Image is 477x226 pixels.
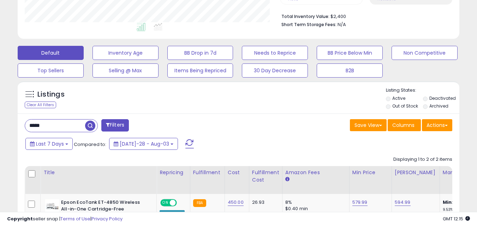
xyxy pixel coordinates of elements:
[392,95,405,101] label: Active
[392,122,415,129] span: Columns
[281,22,336,28] b: Short Term Storage Fees:
[386,87,459,94] p: Listing States:
[93,63,159,78] button: Selling @ Max
[45,199,59,213] img: 41h6P+z0BYL._SL40_.jpg
[285,199,344,206] div: 8%
[167,63,233,78] button: Items Being Repriced
[193,199,206,207] small: FBA
[228,169,246,176] div: Cost
[352,199,368,206] a: 579.99
[252,199,277,206] div: 26.93
[36,140,64,147] span: Last 7 Days
[252,169,279,184] div: Fulfillment Cost
[60,215,90,222] a: Terms of Use
[120,140,169,147] span: [DATE]-28 - Aug-03
[25,102,56,108] div: Clear All Filters
[25,138,73,150] button: Last 7 Days
[228,199,244,206] a: 450.00
[7,216,123,222] div: seller snap | |
[18,46,84,60] button: Default
[395,169,437,176] div: [PERSON_NAME]
[393,156,452,163] div: Displaying 1 to 2 of 2 items
[395,199,411,206] a: 594.99
[317,46,383,60] button: BB Price Below Min
[109,138,178,150] button: [DATE]-28 - Aug-03
[429,103,448,109] label: Archived
[18,63,84,78] button: Top Sellers
[74,141,106,148] span: Compared to:
[91,215,123,222] a: Privacy Policy
[317,63,383,78] button: B2B
[338,21,346,28] span: N/A
[422,119,452,131] button: Actions
[350,119,387,131] button: Save View
[43,169,154,176] div: Title
[242,63,308,78] button: 30 Day Decrease
[392,103,418,109] label: Out of Stock
[161,200,170,206] span: ON
[388,119,421,131] button: Columns
[193,169,222,176] div: Fulfillment
[281,13,329,19] b: Total Inventory Value:
[285,169,346,176] div: Amazon Fees
[281,12,447,20] li: $2,400
[352,169,389,176] div: Min Price
[167,46,233,60] button: BB Drop in 7d
[93,46,159,60] button: Inventory Age
[160,169,187,176] div: Repricing
[429,95,456,101] label: Deactivated
[101,119,129,132] button: Filters
[7,215,33,222] strong: Copyright
[443,215,470,222] span: 2025-08-11 12:15 GMT
[285,176,290,183] small: Amazon Fees.
[37,90,65,99] h5: Listings
[392,46,458,60] button: Non Competitive
[242,46,308,60] button: Needs to Reprice
[176,200,187,206] span: OFF
[443,199,453,206] b: Min:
